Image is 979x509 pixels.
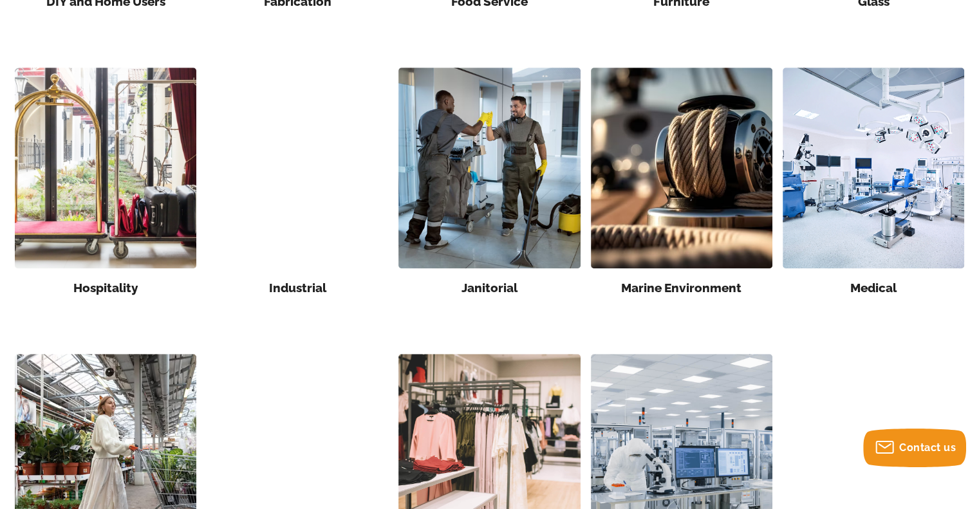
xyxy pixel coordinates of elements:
a: Medical [850,281,897,295]
button: Contact us [863,429,966,467]
a: Industrial [269,281,326,295]
a: Janitorial [462,281,517,295]
span: Contact us [899,441,956,454]
a: Hospitality [73,281,138,295]
a: Marine Environment [621,281,741,295]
